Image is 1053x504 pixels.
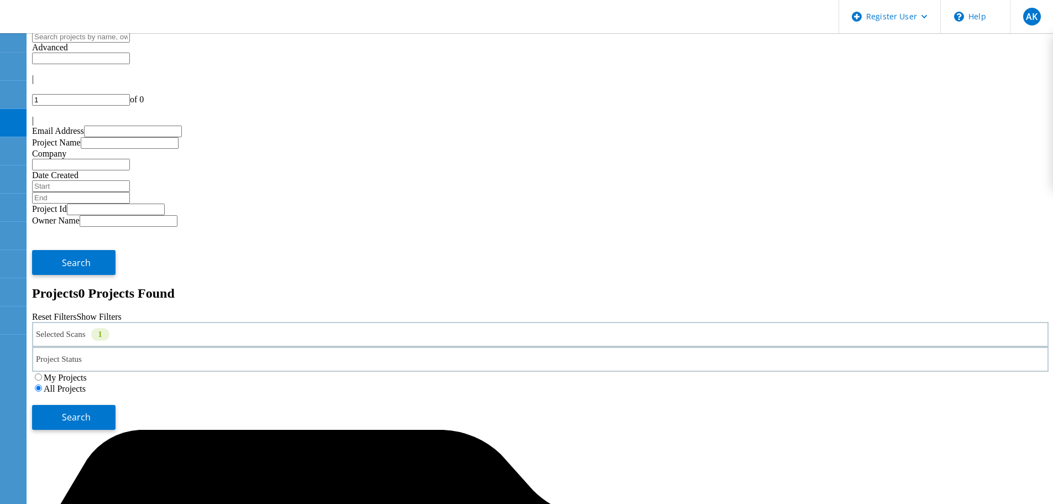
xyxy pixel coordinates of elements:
[44,384,86,393] label: All Projects
[32,170,78,180] label: Date Created
[76,312,121,321] a: Show Filters
[62,257,91,269] span: Search
[1026,12,1038,21] span: AK
[32,138,81,147] label: Project Name
[32,126,84,136] label: Email Address
[32,149,66,158] label: Company
[32,31,130,43] input: Search projects by name, owner, ID, company, etc
[954,12,964,22] svg: \n
[32,286,78,300] b: Projects
[32,204,67,214] label: Project Id
[62,411,91,423] span: Search
[32,322,1049,347] div: Selected Scans
[32,250,116,275] button: Search
[32,347,1049,372] div: Project Status
[91,328,109,341] div: 1
[32,74,1049,84] div: |
[32,312,76,321] a: Reset Filters
[32,116,1049,126] div: |
[32,216,80,225] label: Owner Name
[32,43,68,52] span: Advanced
[32,180,130,192] input: Start
[32,405,116,430] button: Search
[44,373,87,382] label: My Projects
[11,22,130,31] a: Live Optics Dashboard
[78,286,175,300] span: 0 Projects Found
[32,192,130,204] input: End
[130,95,144,104] span: of 0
